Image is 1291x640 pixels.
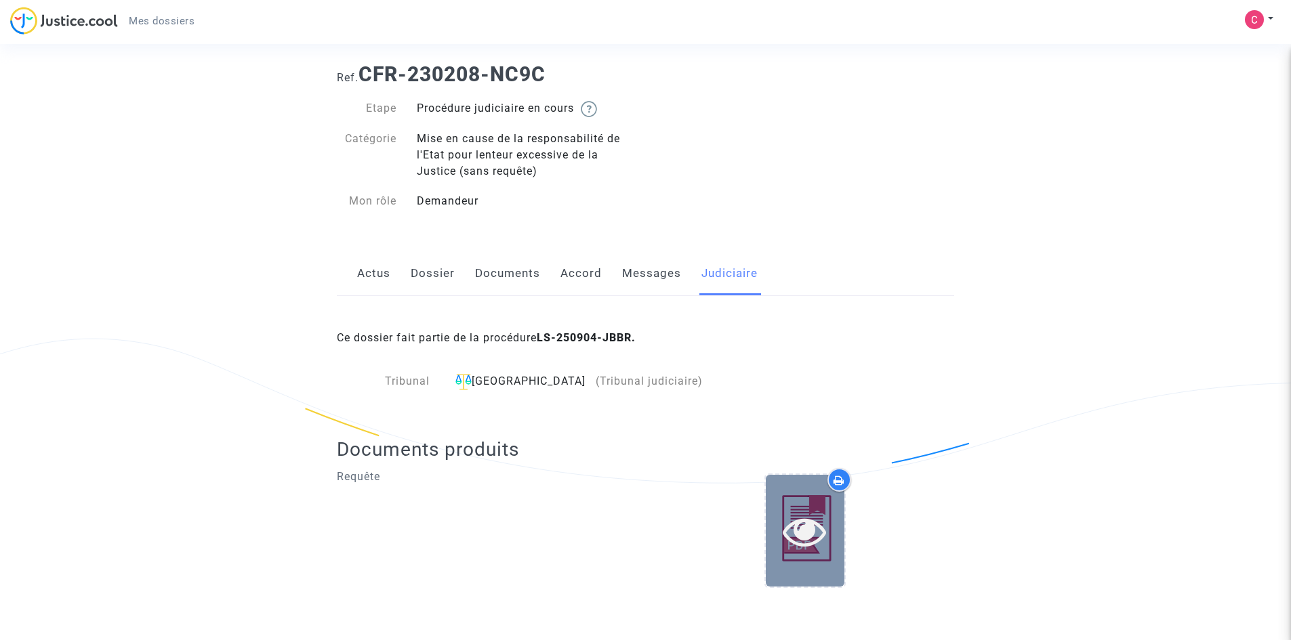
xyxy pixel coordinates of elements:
span: (Tribunal judiciaire) [596,375,703,387]
b: LS-250904-JBBR. [537,331,636,344]
img: jc-logo.svg [10,7,118,35]
a: Judiciaire [701,251,758,296]
span: Mes dossiers [129,15,194,27]
a: Messages [622,251,681,296]
p: Requête [337,468,636,485]
div: Tribunal [337,373,440,390]
a: Documents [475,251,540,296]
span: Ref. [337,71,358,84]
a: Mes dossiers [118,11,205,31]
span: Ce dossier fait partie de la procédure [337,331,636,344]
a: Accord [560,251,602,296]
div: Mise en cause de la responsabilité de l'Etat pour lenteur excessive de la Justice (sans requête) [407,131,646,179]
div: Demandeur [407,193,646,209]
div: Catégorie [327,131,407,179]
div: Procédure judiciaire en cours [407,100,646,117]
div: Etape [327,100,407,117]
a: Dossier [411,251,455,296]
div: [GEOGRAPHIC_DATA] [450,373,704,390]
img: AEdFTp51mUyF4RZkZwyHDyIiEvT70BdaLaPthNfhs4Bh=s96-c [1245,10,1264,29]
img: icon-faciliter-sm.svg [455,374,472,390]
img: help.svg [581,101,597,117]
div: Mon rôle [327,193,407,209]
h2: Documents produits [337,438,954,461]
a: Actus [357,251,390,296]
b: CFR-230208-NC9C [358,62,546,86]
